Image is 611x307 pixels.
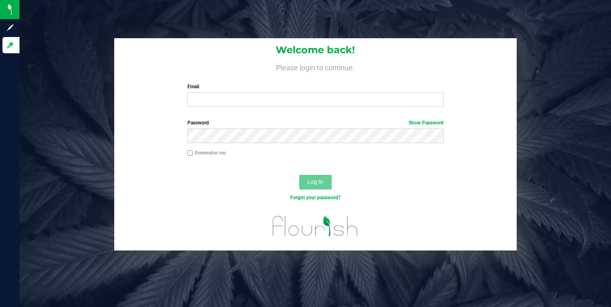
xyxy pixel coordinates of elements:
img: flourish_logo.svg [265,210,366,242]
inline-svg: Sign up [6,24,14,32]
inline-svg: Log in [6,41,14,49]
h1: Welcome back! [114,45,517,55]
label: Remember me [187,149,226,157]
span: Password [187,120,209,126]
label: Email [187,83,444,90]
h4: Please login to continue. [114,62,517,72]
button: Log In [299,175,332,189]
a: Forgot your password? [290,195,341,200]
input: Remember me [187,150,193,156]
a: Show Password [409,120,444,126]
span: Log In [307,179,323,185]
